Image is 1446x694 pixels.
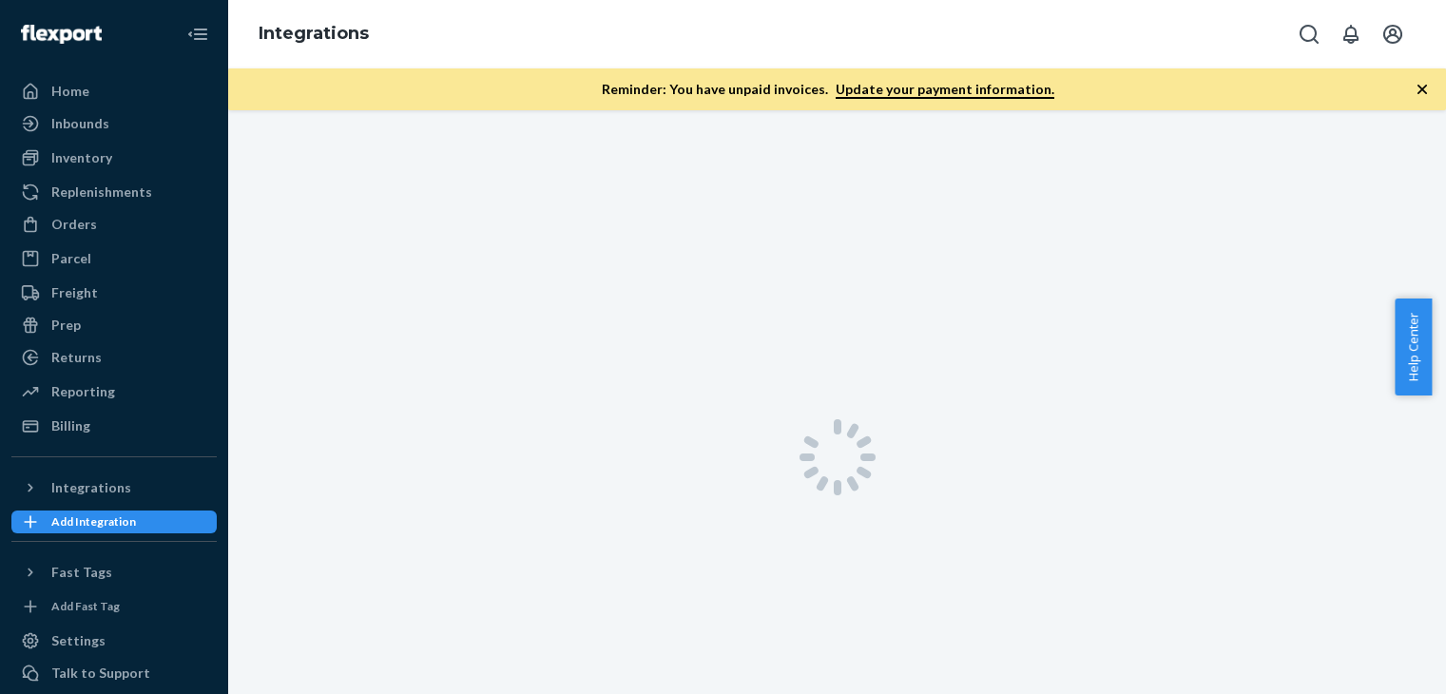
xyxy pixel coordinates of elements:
[259,23,369,44] a: Integrations
[21,25,102,44] img: Flexport logo
[51,478,131,497] div: Integrations
[51,283,98,302] div: Freight
[836,81,1054,99] a: Update your payment information.
[11,143,217,173] a: Inventory
[51,82,89,101] div: Home
[243,7,384,62] ol: breadcrumbs
[11,342,217,373] a: Returns
[1395,299,1432,395] button: Help Center
[51,249,91,268] div: Parcel
[1290,15,1328,53] button: Open Search Box
[11,411,217,441] a: Billing
[11,557,217,588] button: Fast Tags
[51,348,102,367] div: Returns
[51,183,152,202] div: Replenishments
[11,472,217,503] button: Integrations
[11,310,217,340] a: Prep
[51,598,120,614] div: Add Fast Tag
[11,595,217,618] a: Add Fast Tag
[11,209,217,240] a: Orders
[51,316,81,335] div: Prep
[51,513,136,530] div: Add Integration
[51,148,112,167] div: Inventory
[51,114,109,133] div: Inbounds
[11,626,217,656] a: Settings
[51,563,112,582] div: Fast Tags
[11,108,217,139] a: Inbounds
[11,376,217,407] a: Reporting
[11,177,217,207] a: Replenishments
[11,243,217,274] a: Parcel
[51,631,106,650] div: Settings
[51,416,90,435] div: Billing
[11,278,217,308] a: Freight
[51,215,97,234] div: Orders
[11,658,217,688] a: Talk to Support
[602,80,1054,99] p: Reminder: You have unpaid invoices.
[1332,15,1370,53] button: Open notifications
[51,382,115,401] div: Reporting
[51,664,150,683] div: Talk to Support
[1374,15,1412,53] button: Open account menu
[11,511,217,533] a: Add Integration
[11,76,217,106] a: Home
[179,15,217,53] button: Close Navigation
